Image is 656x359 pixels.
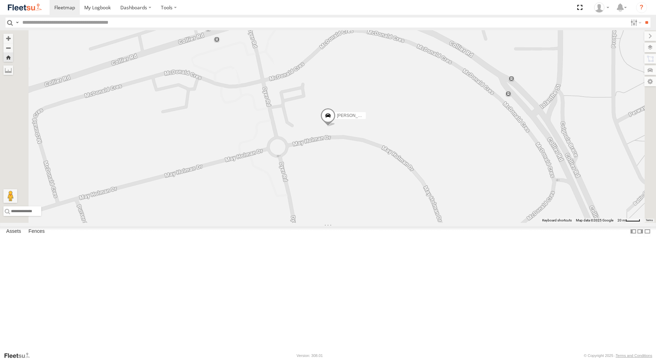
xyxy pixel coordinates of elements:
button: Zoom in [3,34,13,43]
img: fleetsu-logo-horizontal.svg [7,3,43,12]
a: Visit our Website [4,352,35,359]
button: Zoom Home [3,53,13,62]
button: Drag Pegman onto the map to open Street View [3,189,17,203]
span: Map data ©2025 Google [576,218,613,222]
span: [PERSON_NAME] - 1GOI925 - [337,113,394,118]
button: Zoom out [3,43,13,53]
button: Map scale: 20 m per 39 pixels [615,218,642,223]
label: Fences [25,227,48,236]
label: Hide Summary Table [644,227,651,237]
label: Dock Summary Table to the Left [630,227,637,237]
label: Assets [3,227,24,236]
a: Terms and Conditions [616,353,652,358]
label: Measure [3,65,13,75]
div: © Copyright 2025 - [584,353,652,358]
label: Search Filter Options [628,18,643,28]
i: ? [636,2,647,13]
label: Dock Summary Table to the Right [637,227,644,237]
div: Version: 308.01 [297,353,323,358]
label: Search Query [14,18,20,28]
div: TheMaker Systems [592,2,612,13]
label: Map Settings [644,77,656,86]
a: Terms (opens in new tab) [646,219,653,222]
span: 20 m [617,218,625,222]
button: Keyboard shortcuts [542,218,572,223]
